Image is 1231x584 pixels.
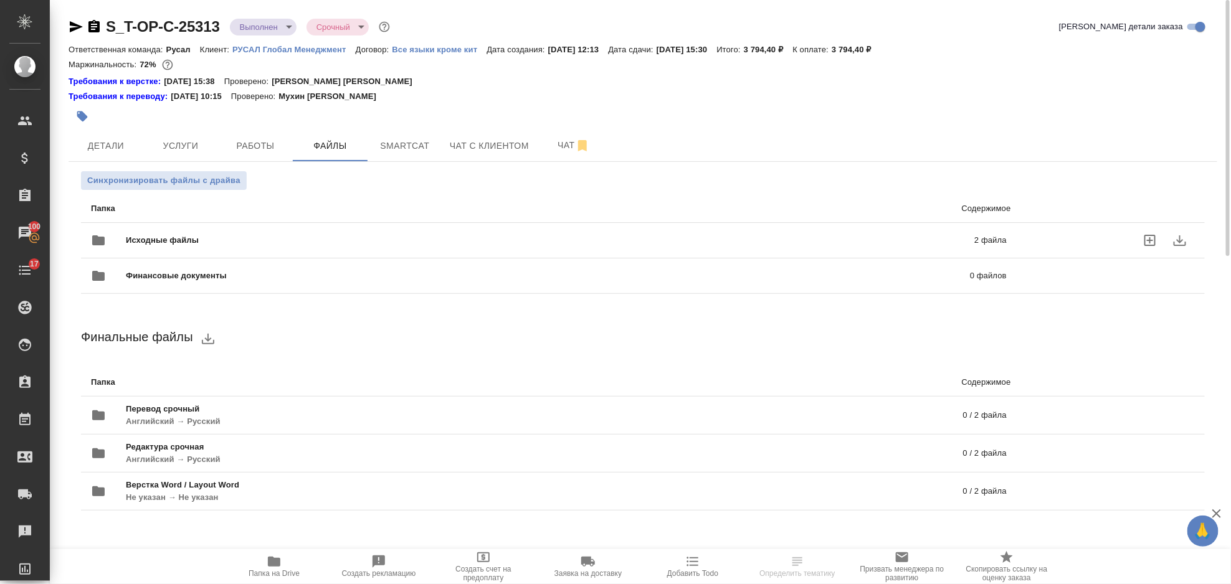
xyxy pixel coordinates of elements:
[83,400,113,430] button: folder
[592,409,1007,422] p: 0 / 2 файла
[83,438,113,468] button: folder
[69,103,96,130] button: Добавить тэг
[598,270,1007,282] p: 0 файлов
[126,415,592,428] p: Английский → Русский
[83,476,113,506] button: folder
[744,45,793,54] p: 3 794,40 ₽
[601,485,1007,497] p: 0 / 2 файла
[76,138,136,154] span: Детали
[140,60,159,69] p: 72%
[126,234,587,247] span: Исходные файлы
[69,19,83,34] button: Скопировать ссылку для ЯМессенджера
[832,45,881,54] p: 3 794,40 ₽
[392,44,487,54] a: Все языки кроме кит
[300,138,360,154] span: Файлы
[538,202,1010,215] p: Содержимое
[159,57,176,73] button: 877.60 RUB;
[232,44,356,54] a: РУСАЛ Глобал Менеджмент
[608,45,656,54] p: Дата сдачи:
[592,447,1007,459] p: 0 / 2 файла
[1135,225,1165,255] label: uploadFiles
[313,22,354,32] button: Срочный
[657,45,717,54] p: [DATE] 15:30
[450,138,529,154] span: Чат с клиентом
[126,491,601,504] p: Не указан → Не указан
[487,45,548,54] p: Дата создания:
[91,202,538,215] p: Папка
[69,45,166,54] p: Ответственная команда:
[3,217,47,248] a: 100
[224,75,272,88] p: Проверено:
[792,45,832,54] p: К оплате:
[21,220,49,233] span: 100
[87,19,102,34] button: Скопировать ссылку
[126,479,601,491] span: Верстка Word / Layout Word
[745,549,850,584] button: Чтобы определение сработало, загрузи исходные файлы на странице "файлы" и привяжи проект в SmartCat
[1165,225,1195,255] button: download
[83,261,113,291] button: folder
[126,270,598,282] span: Финансовые документы
[166,45,200,54] p: Русал
[538,376,1010,389] p: Содержимое
[375,138,435,154] span: Smartcat
[3,255,47,286] a: 17
[1192,518,1214,544] span: 🙏
[278,90,386,103] p: Мухин [PERSON_NAME]
[575,138,590,153] svg: Отписаться
[226,138,285,154] span: Работы
[193,324,223,354] button: download
[69,75,164,88] a: Требования к верстке:
[171,90,231,103] p: [DATE] 10:15
[272,75,422,88] p: [PERSON_NAME] [PERSON_NAME]
[716,45,743,54] p: Итого:
[164,75,224,88] p: [DATE] 15:38
[307,19,369,35] div: Выполнен
[548,45,609,54] p: [DATE] 12:13
[356,45,392,54] p: Договор:
[81,171,247,190] button: Синхронизировать файлы с драйва
[1187,516,1219,547] button: 🙏
[126,441,592,453] span: Редактура срочная
[69,75,164,88] div: Нажми, чтобы открыть папку с инструкцией
[1059,21,1183,33] span: [PERSON_NAME] детали заказа
[231,90,279,103] p: Проверено:
[106,18,220,35] a: S_T-OP-C-25313
[151,138,211,154] span: Услуги
[376,19,392,35] button: Доп статусы указывают на важность/срочность заказа
[587,234,1007,247] p: 2 файла
[236,22,282,32] button: Выполнен
[69,60,140,69] p: Маржинальность:
[126,453,592,466] p: Английский → Русский
[126,403,592,415] span: Перевод срочный
[69,90,171,103] div: Нажми, чтобы открыть папку с инструкцией
[91,376,538,389] p: Папка
[200,45,232,54] p: Клиент:
[22,258,46,270] span: 17
[544,138,604,153] span: Чат
[81,330,193,344] span: Финальные файлы
[83,225,113,255] button: folder
[87,174,240,187] span: Синхронизировать файлы с драйва
[69,90,171,103] a: Требования к переводу:
[232,45,356,54] p: РУСАЛ Глобал Менеджмент
[230,19,297,35] div: Выполнен
[392,45,487,54] p: Все языки кроме кит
